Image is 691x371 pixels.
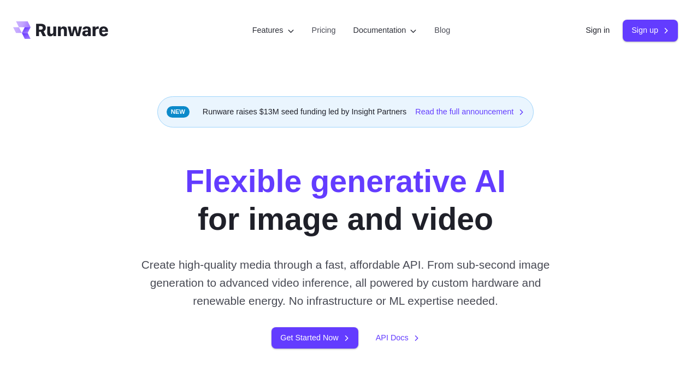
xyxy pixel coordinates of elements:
[434,24,450,37] a: Blog
[271,327,358,349] a: Get Started Now
[623,20,678,41] a: Sign up
[185,164,506,199] strong: Flexible generative AI
[415,106,524,118] a: Read the full announcement
[133,256,558,310] p: Create high-quality media through a fast, affordable API. From sub-second image generation to adv...
[13,21,108,39] a: Go to /
[376,332,420,344] a: API Docs
[312,24,336,37] a: Pricing
[157,96,534,127] div: Runware raises $13M seed funding led by Insight Partners
[586,24,610,37] a: Sign in
[353,24,417,37] label: Documentation
[185,163,506,238] h1: for image and video
[252,24,294,37] label: Features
